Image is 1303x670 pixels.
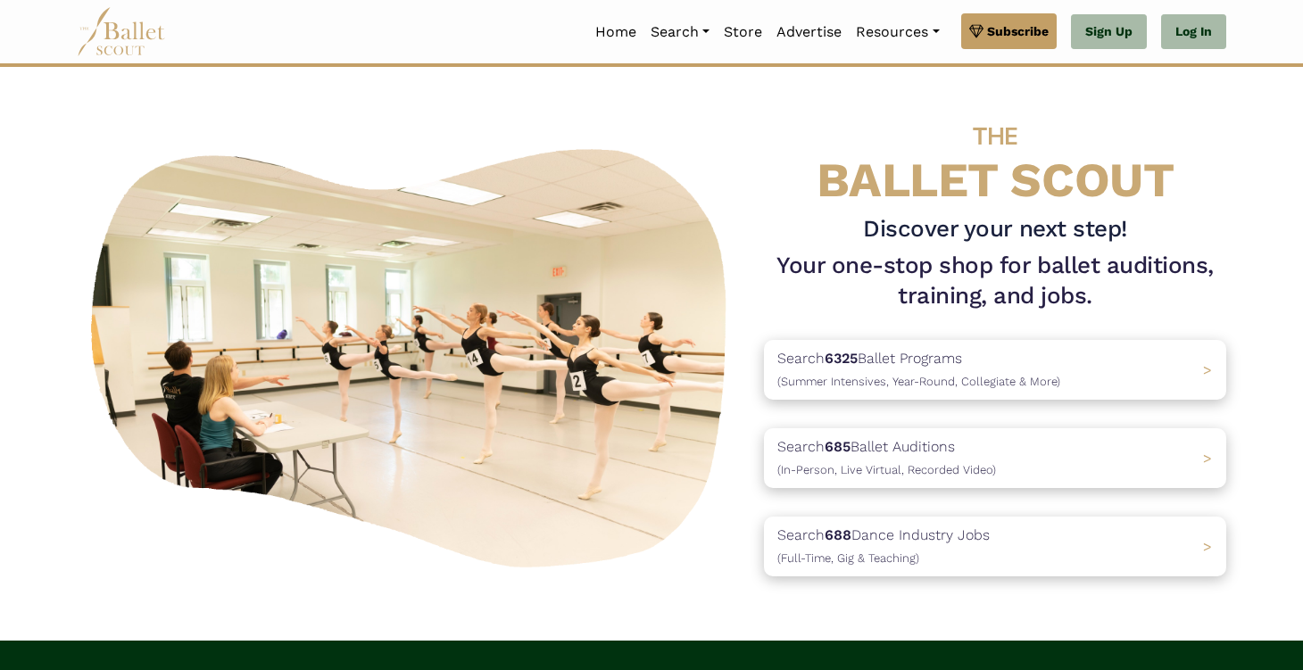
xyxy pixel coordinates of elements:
[1203,361,1212,378] span: >
[777,524,990,569] p: Search Dance Industry Jobs
[777,463,996,476] span: (In-Person, Live Virtual, Recorded Video)
[849,13,946,51] a: Resources
[777,435,996,481] p: Search Ballet Auditions
[973,121,1017,151] span: THE
[764,251,1226,311] h1: Your one-stop shop for ballet auditions, training, and jobs.
[764,340,1226,400] a: Search6325Ballet Programs(Summer Intensives, Year-Round, Collegiate & More)>
[969,21,983,41] img: gem.svg
[777,551,919,565] span: (Full-Time, Gig & Teaching)
[825,350,858,367] b: 6325
[777,375,1060,388] span: (Summer Intensives, Year-Round, Collegiate & More)
[1071,14,1147,50] a: Sign Up
[987,21,1049,41] span: Subscribe
[77,129,750,578] img: A group of ballerinas talking to each other in a ballet studio
[643,13,717,51] a: Search
[764,214,1226,244] h3: Discover your next step!
[777,347,1060,393] p: Search Ballet Programs
[1203,538,1212,555] span: >
[1203,450,1212,467] span: >
[825,438,851,455] b: 685
[769,13,849,51] a: Advertise
[764,103,1226,207] h4: BALLET SCOUT
[1161,14,1226,50] a: Log In
[961,13,1057,49] a: Subscribe
[588,13,643,51] a: Home
[764,428,1226,488] a: Search685Ballet Auditions(In-Person, Live Virtual, Recorded Video) >
[717,13,769,51] a: Store
[764,517,1226,576] a: Search688Dance Industry Jobs(Full-Time, Gig & Teaching) >
[825,526,851,543] b: 688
